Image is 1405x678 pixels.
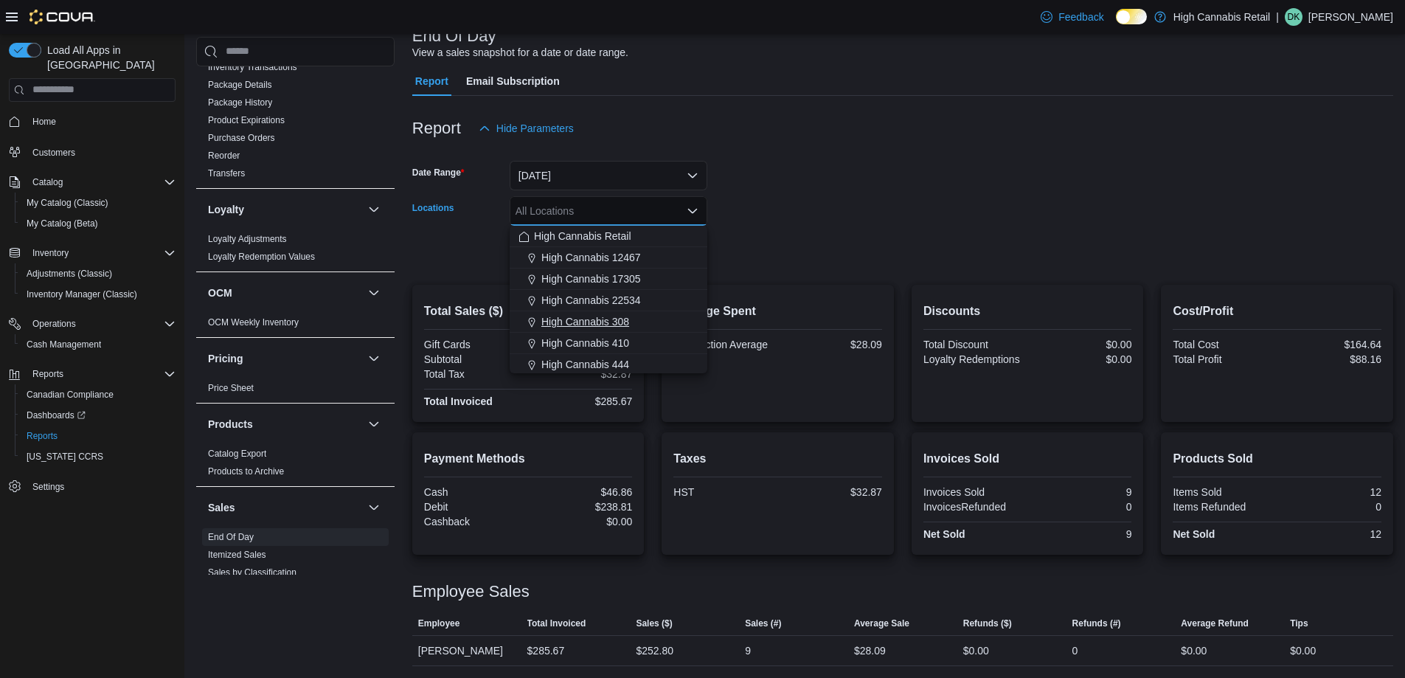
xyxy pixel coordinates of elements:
span: Sales (#) [745,618,781,629]
input: Dark Mode [1116,9,1147,24]
a: Cash Management [21,336,107,353]
div: 0 [1072,642,1078,660]
span: High Cannabis 444 [541,357,629,372]
div: $252.80 [636,642,673,660]
p: High Cannabis Retail [1173,8,1271,26]
div: Cash [424,486,525,498]
div: $0.00 [531,516,632,527]
span: High Cannabis 17305 [541,271,641,286]
button: High Cannabis 17305 [510,269,707,290]
button: High Cannabis 308 [510,311,707,333]
span: Loyalty Redemption Values [208,251,315,263]
button: Loyalty [208,202,362,217]
span: Reorder [208,150,240,162]
img: Cova [30,10,95,24]
div: 0 [1280,501,1381,513]
a: Home [27,113,62,131]
a: [US_STATE] CCRS [21,448,109,466]
div: Total Profit [1173,353,1274,365]
button: Operations [3,314,181,334]
h3: Sales [208,500,235,515]
div: $164.64 [1280,339,1381,350]
span: Hide Parameters [496,121,574,136]
span: Product Expirations [208,114,285,126]
h3: Products [208,417,253,432]
a: Sales by Classification [208,567,296,578]
div: $32.87 [531,368,632,380]
span: Load All Apps in [GEOGRAPHIC_DATA] [41,43,176,72]
h3: Loyalty [208,202,244,217]
div: $28.09 [854,642,886,660]
span: Catalog Export [208,448,266,460]
span: Average Refund [1181,618,1249,629]
div: Total Cost [1173,339,1274,350]
button: High Cannabis 12467 [510,247,707,269]
div: 9 [1030,528,1131,540]
button: Customers [3,141,181,162]
span: Operations [32,318,76,330]
div: $285.67 [531,395,632,407]
span: Inventory Manager (Classic) [27,288,137,300]
span: Sales by Classification [208,567,296,578]
button: Reports [3,364,181,384]
button: Home [3,111,181,132]
span: Refunds ($) [963,618,1012,629]
span: Canadian Compliance [27,389,114,401]
div: Items Refunded [1173,501,1274,513]
span: Catalog [27,173,176,191]
button: Reports [27,365,69,383]
div: View a sales snapshot for a date or date range. [412,45,628,60]
button: Hide Parameters [473,114,580,143]
span: Home [27,112,176,131]
div: Pricing [196,379,395,403]
p: [PERSON_NAME] [1308,8,1393,26]
div: Choose from the following options [510,226,707,461]
span: Price Sheet [208,382,254,394]
a: Feedback [1035,2,1109,32]
div: Invoices Sold [923,486,1024,498]
div: Products [196,445,395,486]
span: Canadian Compliance [21,386,176,404]
span: DK [1288,8,1300,26]
div: [PERSON_NAME] [412,636,521,665]
span: Dashboards [21,407,176,424]
span: Home [32,116,56,128]
span: My Catalog (Classic) [27,197,108,209]
span: Email Subscription [466,66,560,96]
span: Purchase Orders [208,132,275,144]
span: Package History [208,97,272,108]
div: $285.67 [527,642,565,660]
span: Itemized Sales [208,549,266,561]
span: Dark Mode [1116,24,1117,25]
span: High Cannabis 12467 [541,250,641,265]
span: My Catalog (Classic) [21,194,176,212]
button: Catalog [3,172,181,193]
div: Loyalty [196,230,395,271]
a: My Catalog (Classic) [21,194,114,212]
span: Reports [32,368,63,380]
p: | [1276,8,1279,26]
div: Loyalty Redemptions [923,353,1024,365]
div: Cashback [424,516,525,527]
span: Dashboards [27,409,86,421]
span: Cash Management [27,339,101,350]
button: OCM [365,284,383,302]
div: Debit [424,501,525,513]
strong: Net Sold [1173,528,1215,540]
a: OCM Weekly Inventory [208,317,299,328]
a: Dashboards [15,405,181,426]
a: Inventory Transactions [208,62,297,72]
div: Total Discount [923,339,1024,350]
span: Loyalty Adjustments [208,233,287,245]
button: Operations [27,315,82,333]
a: Package Details [208,80,272,90]
span: Settings [32,481,64,493]
span: Tips [1290,618,1308,629]
button: [US_STATE] CCRS [15,446,181,467]
h2: Payment Methods [424,450,633,468]
span: Operations [27,315,176,333]
a: Purchase Orders [208,133,275,143]
div: OCM [196,314,395,337]
a: Dashboards [21,407,91,424]
strong: Net Sold [923,528,965,540]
